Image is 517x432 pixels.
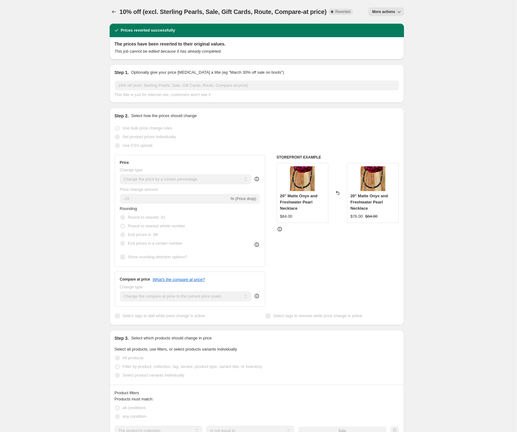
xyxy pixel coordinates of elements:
span: % (Price drop) [230,196,256,201]
span: Round to nearest .01 [128,215,165,220]
p: Select how the prices should change [131,113,197,119]
span: Use bulk price change rules [123,126,172,130]
div: help [254,293,260,299]
p: Optionally give your price [MEDICAL_DATA] a title (eg "March 30% off sale on boots") [131,69,284,76]
span: End prices in a certain number [128,241,182,246]
span: any condition [123,414,147,419]
div: Product filters [115,390,399,396]
span: 10% off (excl. Sterling Pearls, Sale, Gift Cards, Route, Compare-at price) [120,8,327,15]
span: Change type [120,285,143,289]
i: This job cannot be edited because it has already completed. [115,49,222,54]
span: This title is just for internal use, customers won't see it [115,92,211,97]
span: Select product variants individually [123,373,184,377]
h2: Step 3. [115,335,129,341]
span: Select tags to remove while price change is active [273,313,362,318]
span: all conditions [123,405,146,410]
button: Price change jobs [110,7,118,16]
span: Round to nearest whole number [128,224,185,228]
span: More actions [372,9,395,14]
p: Select which products should change in price [131,335,212,341]
strike: $84.00 [365,213,378,220]
span: 20" Matte Onyx and Freshwater Pearl Necklace [280,194,318,211]
img: IMG_0554_ecabff6b-4c66-4234-8a72-fbd34e6b53fd_80x.jpg [361,166,385,191]
input: 30% off holiday sale [115,81,399,90]
h2: The prices have been reverted to their original values. [115,41,399,47]
span: Select all products, use filters, or select products variants individually [115,347,237,351]
span: End prices in .99 [128,232,158,237]
h6: STOREFRONT EXAMPLE [277,155,399,160]
div: $76.00 [350,213,363,220]
h2: Step 1. [115,69,129,76]
h3: Price [120,160,129,165]
h2: Step 2. [115,113,129,119]
h2: Prices reverted successfully [121,27,175,33]
button: What's the compare at price? [153,277,205,282]
input: -15 [120,194,229,204]
span: Select tags to add while price change is active [123,313,205,318]
span: Products must match: [115,397,154,401]
span: Rounding [120,206,137,211]
span: Show rounding direction options? [128,255,187,259]
span: Filter by product, collection, tag, vendor, product type, variant title, or inventory [123,364,262,369]
span: Use CSV upload [123,143,152,148]
span: Price change amount [120,187,158,192]
img: IMG_0554_ecabff6b-4c66-4234-8a72-fbd34e6b53fd_80x.jpg [290,166,315,191]
h3: Compare at price [120,277,150,282]
span: Reverted [335,9,350,14]
span: All products [123,356,144,360]
span: Change type [120,168,143,172]
div: $84.00 [280,213,292,220]
span: 20" Matte Onyx and Freshwater Pearl Necklace [350,194,388,211]
div: help [254,176,260,182]
span: Set product prices individually [123,134,176,139]
button: More actions [368,7,404,16]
